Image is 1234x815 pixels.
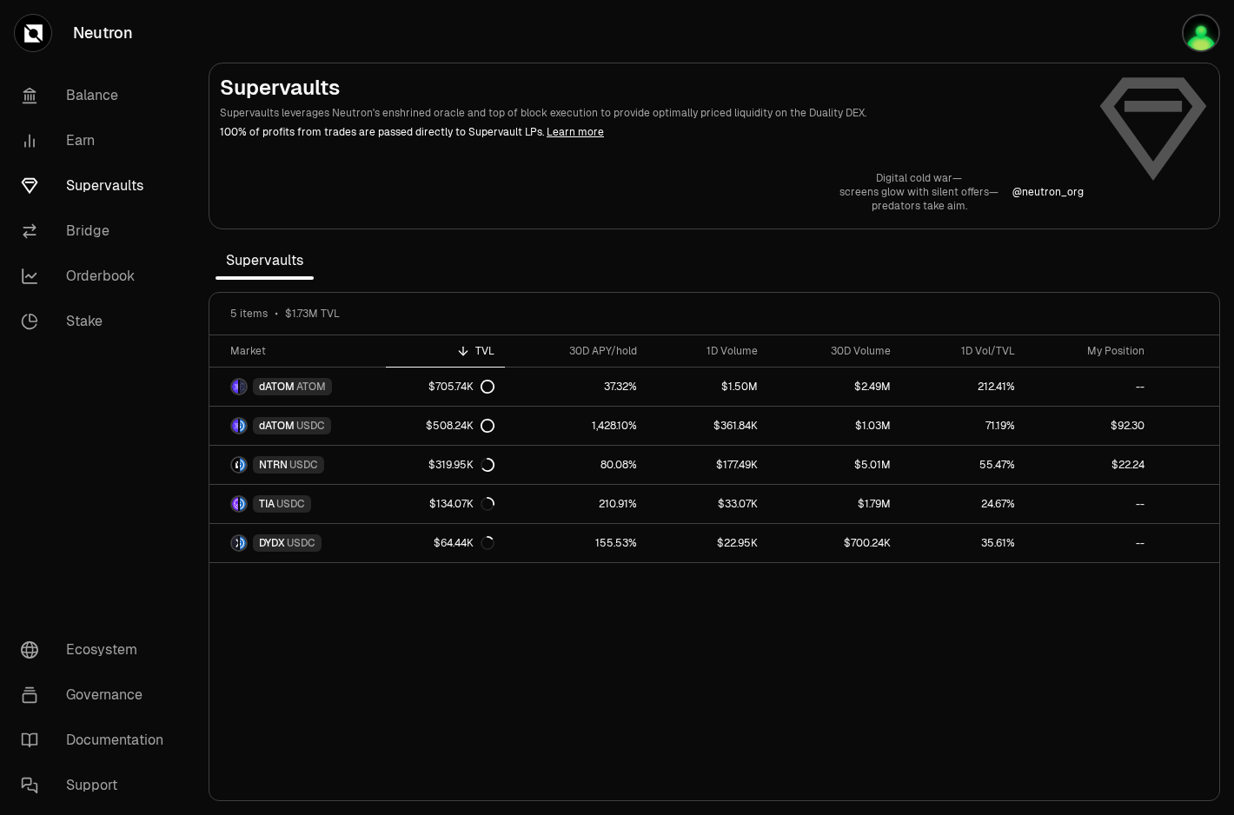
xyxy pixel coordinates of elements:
a: $1.50M [647,368,768,406]
a: 212.41% [901,368,1025,406]
p: @ neutron_org [1012,185,1084,199]
div: 30D APY/hold [515,344,637,358]
a: Bridge [7,209,188,254]
div: 1D Vol/TVL [912,344,1015,358]
a: Support [7,763,188,808]
a: $5.01M [768,446,901,484]
div: 1D Volume [658,344,758,358]
span: ATOM [296,380,326,394]
a: 71.19% [901,407,1025,445]
span: Supervaults [216,243,314,278]
a: $22.24 [1025,446,1155,484]
div: 30D Volume [779,344,891,358]
a: $508.24K [386,407,505,445]
a: $33.07K [647,485,768,523]
a: Balance [7,73,188,118]
span: USDC [296,419,325,433]
a: 37.32% [505,368,647,406]
span: USDC [289,458,318,472]
img: USDC Logo [240,458,246,472]
a: -- [1025,368,1155,406]
span: DYDX [259,536,285,550]
span: $1.73M TVL [285,307,340,321]
a: Learn more [547,125,604,139]
div: TVL [396,344,494,358]
a: 24.67% [901,485,1025,523]
img: TIA Logo [232,497,238,511]
span: TIA [259,497,275,511]
img: USDC Logo [240,497,246,511]
a: 55.47% [901,446,1025,484]
a: $64.44K [386,524,505,562]
a: $361.84K [647,407,768,445]
a: $705.74K [386,368,505,406]
div: $134.07K [429,497,494,511]
a: -- [1025,524,1155,562]
img: dATOM Logo [232,380,238,394]
a: TIA LogoUSDC LogoTIAUSDC [209,485,386,523]
a: Digital cold war—screens glow with silent offers—predators take aim. [839,171,998,213]
p: Digital cold war— [839,171,998,185]
p: predators take aim. [839,199,998,213]
span: NTRN [259,458,288,472]
div: Market [230,344,375,358]
img: USDC Logo [240,419,246,433]
a: Stake [7,299,188,344]
div: $319.95K [428,458,494,472]
a: 80.08% [505,446,647,484]
img: ATOM Logo [240,380,246,394]
a: $177.49K [647,446,768,484]
a: -- [1025,485,1155,523]
p: Supervaults leverages Neutron's enshrined oracle and top of block execution to provide optimally ... [220,105,1084,121]
a: $22.95K [647,524,768,562]
a: Orderbook [7,254,188,299]
a: DYDX LogoUSDC LogoDYDXUSDC [209,524,386,562]
div: $705.74K [428,380,494,394]
img: dATOM Logo [232,419,238,433]
a: Supervaults [7,163,188,209]
p: screens glow with silent offers— [839,185,998,199]
a: @neutron_org [1012,185,1084,199]
a: Ecosystem [7,627,188,673]
a: NTRN LogoUSDC LogoNTRNUSDC [209,446,386,484]
a: $2.49M [768,368,901,406]
a: Earn [7,118,188,163]
img: DYDX Logo [232,536,238,550]
a: Documentation [7,718,188,763]
a: 1,428.10% [505,407,647,445]
span: dATOM [259,419,295,433]
a: $319.95K [386,446,505,484]
span: dATOM [259,380,295,394]
a: 155.53% [505,524,647,562]
a: 35.61% [901,524,1025,562]
a: $1.79M [768,485,901,523]
a: $1.03M [768,407,901,445]
a: 210.91% [505,485,647,523]
a: $92.30 [1025,407,1155,445]
span: 5 items [230,307,268,321]
p: 100% of profits from trades are passed directly to Supervault LPs. [220,124,1084,140]
a: $700.24K [768,524,901,562]
span: USDC [276,497,305,511]
a: $134.07K [386,485,505,523]
div: $64.44K [434,536,494,550]
a: Governance [7,673,188,718]
h2: Supervaults [220,74,1084,102]
span: USDC [287,536,315,550]
img: NTRN Logo [232,458,238,472]
a: dATOM LogoATOM LogodATOMATOM [209,368,386,406]
img: USDC Logo [240,536,246,550]
img: d_art [1182,14,1220,52]
div: $508.24K [426,419,494,433]
div: My Position [1036,344,1144,358]
a: dATOM LogoUSDC LogodATOMUSDC [209,407,386,445]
